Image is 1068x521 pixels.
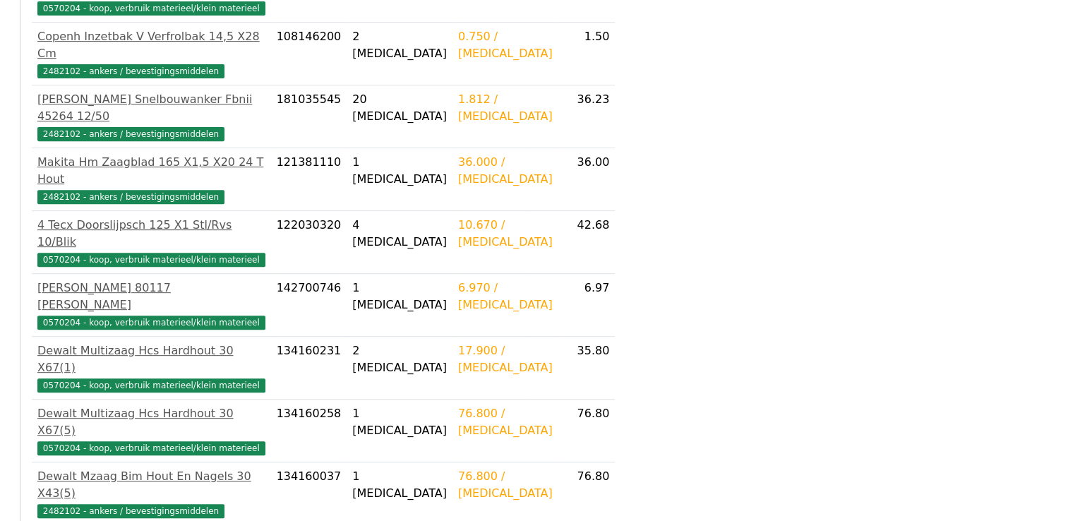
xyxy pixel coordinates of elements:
[352,280,447,313] div: 1 [MEDICAL_DATA]
[458,217,553,251] div: 10.670 / [MEDICAL_DATA]
[558,337,616,400] td: 35.80
[37,316,265,330] span: 0570204 - koop, verbruik materieel/klein materieel
[558,23,616,85] td: 1.50
[37,28,265,62] div: Copenh Inzetbak V Verfrolbak 14,5 X28 Cm
[37,91,265,125] div: [PERSON_NAME] Snelbouwanker Fbnii 45264 12/50
[352,468,447,502] div: 1 [MEDICAL_DATA]
[37,1,265,16] span: 0570204 - koop, verbruik materieel/klein materieel
[37,280,265,330] a: [PERSON_NAME] 80117 [PERSON_NAME]0570204 - koop, verbruik materieel/klein materieel
[37,441,265,455] span: 0570204 - koop, verbruik materieel/klein materieel
[37,280,265,313] div: [PERSON_NAME] 80117 [PERSON_NAME]
[558,85,616,148] td: 36.23
[458,280,553,313] div: 6.970 / [MEDICAL_DATA]
[271,148,347,211] td: 121381110
[352,91,447,125] div: 20 [MEDICAL_DATA]
[37,378,265,393] span: 0570204 - koop, verbruik materieel/klein materieel
[352,217,447,251] div: 4 [MEDICAL_DATA]
[271,85,347,148] td: 181035545
[458,154,553,188] div: 36.000 / [MEDICAL_DATA]
[271,274,347,337] td: 142700746
[458,91,553,125] div: 1.812 / [MEDICAL_DATA]
[558,400,616,462] td: 76.80
[558,211,616,274] td: 42.68
[37,468,265,502] div: Dewalt Mzaag Bim Hout En Nagels 30 X43(5)
[37,127,224,141] span: 2482102 - ankers / bevestigingsmiddelen
[37,154,265,188] div: Makita Hm Zaagblad 165 X1,5 X20 24 T Hout
[37,253,265,267] span: 0570204 - koop, verbruik materieel/klein materieel
[37,468,265,519] a: Dewalt Mzaag Bim Hout En Nagels 30 X43(5)2482102 - ankers / bevestigingsmiddelen
[37,405,265,439] div: Dewalt Multizaag Hcs Hardhout 30 X67(5)
[458,28,553,62] div: 0.750 / [MEDICAL_DATA]
[352,342,447,376] div: 2 [MEDICAL_DATA]
[558,148,616,211] td: 36.00
[271,23,347,85] td: 108146200
[37,154,265,205] a: Makita Hm Zaagblad 165 X1,5 X20 24 T Hout2482102 - ankers / bevestigingsmiddelen
[458,405,553,439] div: 76.800 / [MEDICAL_DATA]
[458,342,553,376] div: 17.900 / [MEDICAL_DATA]
[37,342,265,393] a: Dewalt Multizaag Hcs Hardhout 30 X67(1)0570204 - koop, verbruik materieel/klein materieel
[271,337,347,400] td: 134160231
[458,468,553,502] div: 76.800 / [MEDICAL_DATA]
[37,217,265,251] div: 4 Tecx Doorslijpsch 125 X1 Stl/Rvs 10/Blik
[352,154,447,188] div: 1 [MEDICAL_DATA]
[558,274,616,337] td: 6.97
[271,400,347,462] td: 134160258
[37,91,265,142] a: [PERSON_NAME] Snelbouwanker Fbnii 45264 12/502482102 - ankers / bevestigingsmiddelen
[37,64,224,78] span: 2482102 - ankers / bevestigingsmiddelen
[37,28,265,79] a: Copenh Inzetbak V Verfrolbak 14,5 X28 Cm2482102 - ankers / bevestigingsmiddelen
[352,28,447,62] div: 2 [MEDICAL_DATA]
[37,504,224,518] span: 2482102 - ankers / bevestigingsmiddelen
[37,190,224,204] span: 2482102 - ankers / bevestigingsmiddelen
[271,211,347,274] td: 122030320
[352,405,447,439] div: 1 [MEDICAL_DATA]
[37,405,265,456] a: Dewalt Multizaag Hcs Hardhout 30 X67(5)0570204 - koop, verbruik materieel/klein materieel
[37,342,265,376] div: Dewalt Multizaag Hcs Hardhout 30 X67(1)
[37,217,265,268] a: 4 Tecx Doorslijpsch 125 X1 Stl/Rvs 10/Blik0570204 - koop, verbruik materieel/klein materieel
